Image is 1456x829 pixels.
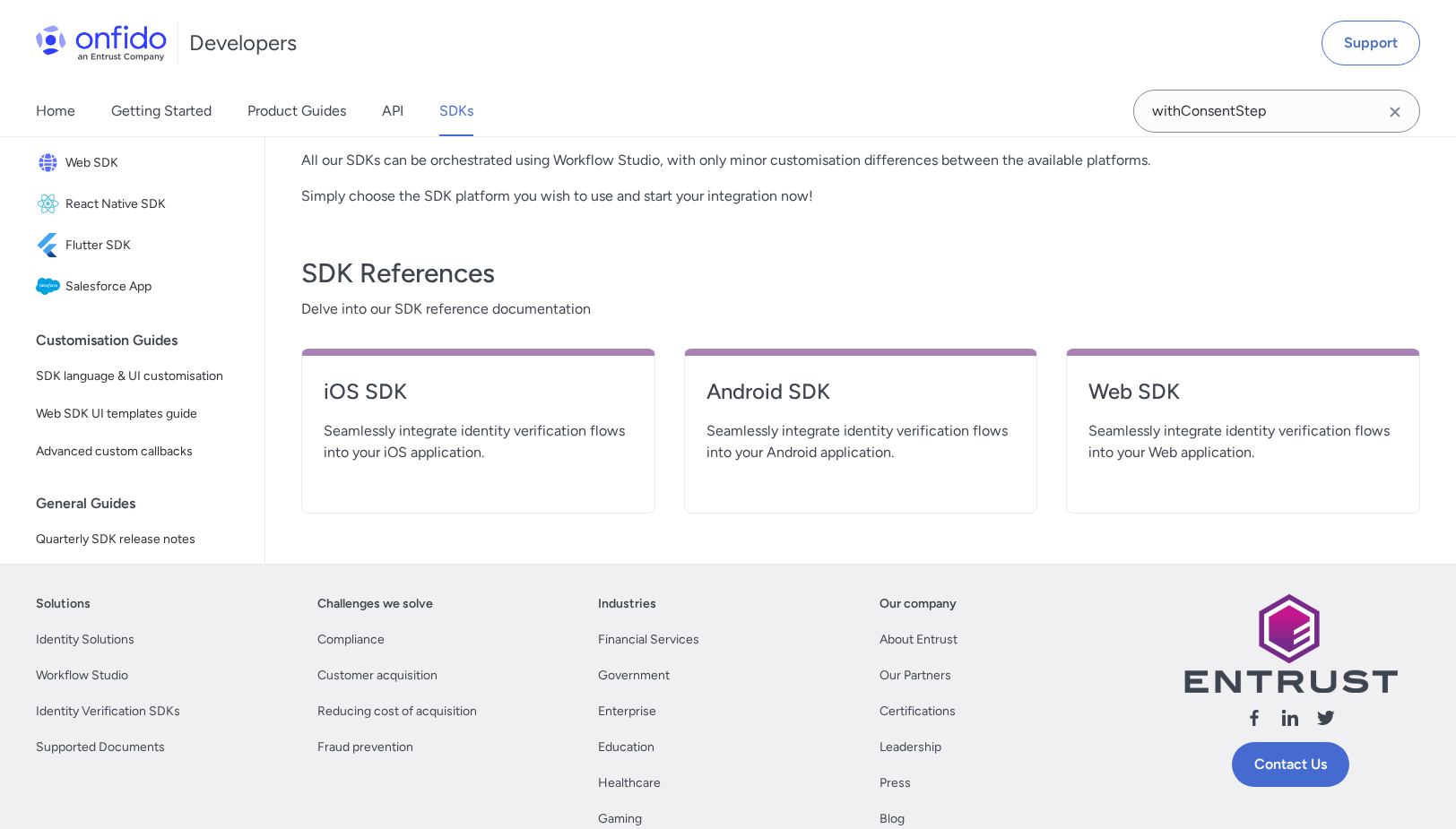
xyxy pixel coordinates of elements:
[36,274,65,299] img: IconSalesforce App
[439,86,473,136] a: SDKs
[29,185,250,224] a: IconReact Native SDKReact Native SDK
[29,267,250,307] a: IconSalesforce AppSalesforce App
[598,593,656,615] a: Industries
[301,150,1420,171] p: All our SDKs can be orchestrated using Workflow Studio, with only minor customisation differences...
[36,151,65,176] img: IconWeb SDK
[29,522,250,557] a: Quarterly SDK release notes
[65,233,243,258] span: Flutter SDK
[36,486,257,522] div: General Guides
[1279,707,1301,729] svg: Follow us linkedin
[36,323,257,358] div: Customisation Guides
[706,377,1016,406] h4: Android SDK
[1384,101,1406,123] svg: Clear search field button
[324,377,633,420] a: iOS SDK
[36,737,165,758] a: Supported Documents
[317,593,433,615] a: Challenges we solve
[1088,420,1398,463] span: Seamlessly integrate identity verification flows into your Web application.
[36,529,243,550] span: Quarterly SDK release notes
[598,737,654,758] a: Education
[317,701,477,722] a: Reducing cost of acquisition
[36,233,65,258] img: IconFlutter SDK
[301,298,1420,320] span: Delve into our SDK reference documentation
[1183,593,1398,693] img: Entrust logo
[36,701,180,722] a: Identity Verification SDKs
[29,226,250,265] a: IconFlutter SDKFlutter SDK
[598,629,699,651] a: Financial Services
[36,192,65,217] img: IconReact Native SDK
[189,29,297,57] h1: Developers
[317,737,413,758] a: Fraud prevention
[1244,707,1265,735] a: Follow us facebook
[382,86,403,136] a: API
[65,192,243,217] span: React Native SDK
[36,629,134,651] a: Identity Solutions
[880,593,957,615] a: Our company
[1088,377,1398,406] h4: Web SDK
[1244,707,1265,729] svg: Follow us facebook
[598,665,670,687] a: Government
[880,701,956,722] a: Certifications
[324,420,633,463] span: Seamlessly integrate identity verification flows into your iOS application.
[598,701,656,722] a: Enterprise
[36,366,243,387] span: SDK language & UI customisation
[247,86,346,136] a: Product Guides
[1322,21,1420,65] a: Support
[880,737,941,758] a: Leadership
[65,151,243,176] span: Web SDK
[65,274,243,299] span: Salesforce App
[880,665,951,687] a: Our Partners
[111,86,212,136] a: Getting Started
[1315,707,1337,735] a: Follow us X (Twitter)
[36,403,243,425] span: Web SDK UI templates guide
[1133,90,1420,133] input: Onfido search input field
[1279,707,1301,735] a: Follow us linkedin
[29,143,250,183] a: IconWeb SDKWeb SDK
[29,396,250,432] a: Web SDK UI templates guide
[29,559,250,595] a: SDK versioning policy
[29,358,250,394] a: SDK language & UI customisation
[36,86,75,136] a: Home
[29,434,250,470] a: Advanced custom callbacks
[317,665,438,687] a: Customer acquisition
[301,255,1420,291] h3: SDK References
[317,629,385,651] a: Compliance
[706,420,1016,463] span: Seamlessly integrate identity verification flows into your Android application.
[36,593,91,615] a: Solutions
[1232,742,1349,787] a: Contact Us
[1088,377,1398,420] a: Web SDK
[880,629,958,651] a: About Entrust
[706,377,1016,420] a: Android SDK
[324,377,633,406] h4: iOS SDK
[880,773,911,794] a: Press
[598,773,661,794] a: Healthcare
[36,665,128,687] a: Workflow Studio
[301,186,1420,207] p: Simply choose the SDK platform you wish to use and start your integration now!
[36,25,167,61] img: Onfido Logo
[1315,707,1337,729] svg: Follow us X (Twitter)
[36,441,243,462] span: Advanced custom callbacks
